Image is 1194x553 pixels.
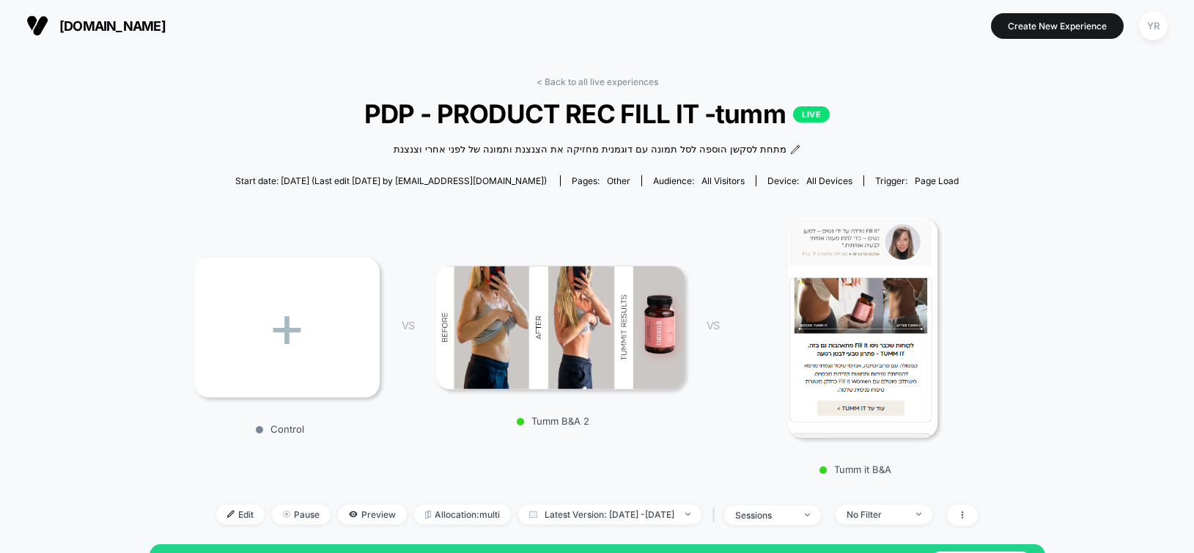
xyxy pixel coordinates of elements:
span: Allocation: multi [414,505,511,524]
p: Tumm B&A 2 [429,415,678,427]
div: YR [1139,12,1168,40]
span: Device: [756,175,863,186]
img: end [283,510,290,518]
span: PDP - PRODUCT REC FILL IT -tumm [235,98,959,129]
p: Tumm it B&A [734,464,978,475]
div: Pages: [572,175,630,186]
img: Tumm it B&A main [788,218,938,438]
p: LIVE [793,106,830,122]
span: Edit [216,505,265,524]
button: [DOMAIN_NAME] [22,14,170,37]
div: Audience: [653,175,745,186]
img: end [916,513,921,516]
img: Tumm B&A 2 main [436,265,685,389]
div: Trigger: [875,175,959,186]
img: edit [227,510,235,518]
span: Pause [272,505,331,524]
span: All Visitors [701,175,745,186]
button: Create New Experience [991,13,1124,39]
span: all devices [806,175,852,186]
span: מתחת לסקשן הוספה לסל תמונה עם דוגמנית מחזיקה את הצנצנת ותמונה של לפני אחרי וצנצנת [394,142,786,157]
p: Control [187,423,372,435]
span: Latest Version: [DATE] - [DATE] [518,505,701,524]
img: calendar [529,510,537,518]
div: + [194,257,380,398]
div: sessions [735,510,794,521]
img: Visually logo [26,15,48,37]
a: < Back to all live experiences [537,76,658,87]
span: Start date: [DATE] (Last edit [DATE] by [EMAIL_ADDRESS][DOMAIN_NAME]) [235,175,547,186]
span: [DOMAIN_NAME] [59,18,166,34]
div: No Filter [847,509,905,520]
img: rebalance [425,510,431,519]
img: end [685,513,690,516]
span: other [607,175,630,186]
span: | [709,505,724,526]
span: VS [402,319,413,332]
span: Page Load [915,175,959,186]
img: end [805,513,810,516]
button: YR [1135,11,1172,41]
span: Preview [338,505,407,524]
span: VS [707,319,718,332]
